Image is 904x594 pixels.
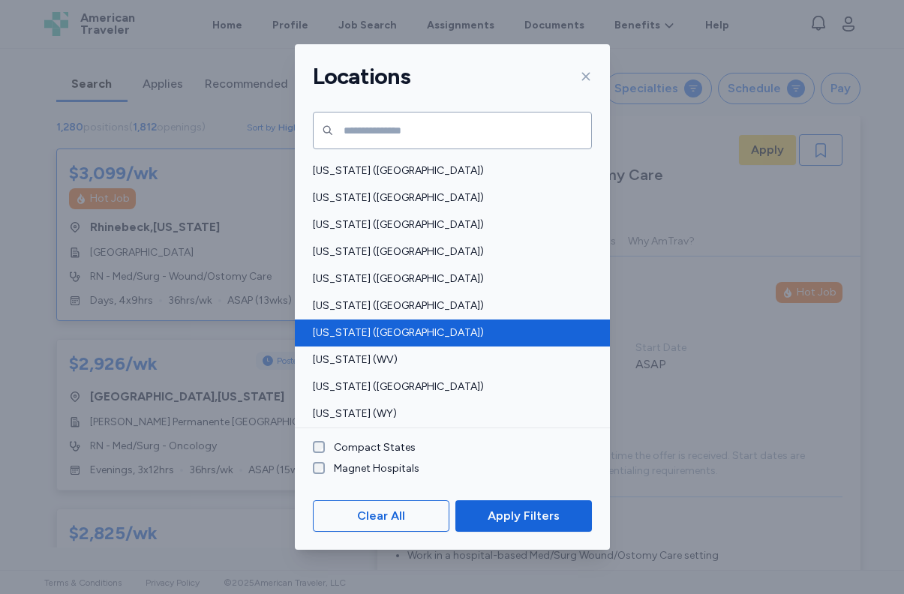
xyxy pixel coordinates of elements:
[455,500,591,532] button: Apply Filters
[313,163,583,178] span: [US_STATE] ([GEOGRAPHIC_DATA])
[313,190,583,205] span: [US_STATE] ([GEOGRAPHIC_DATA])
[357,507,405,525] span: Clear All
[313,325,583,340] span: [US_STATE] ([GEOGRAPHIC_DATA])
[313,244,583,259] span: [US_STATE] ([GEOGRAPHIC_DATA])
[313,406,583,421] span: [US_STATE] (WY)
[313,352,583,367] span: [US_STATE] (WV)
[325,461,419,476] label: Magnet Hospitals
[313,298,583,313] span: [US_STATE] ([GEOGRAPHIC_DATA])
[313,62,410,91] h1: Locations
[488,507,560,525] span: Apply Filters
[313,379,583,394] span: [US_STATE] ([GEOGRAPHIC_DATA])
[313,217,583,232] span: [US_STATE] ([GEOGRAPHIC_DATA])
[325,440,416,455] label: Compact States
[313,271,583,286] span: [US_STATE] ([GEOGRAPHIC_DATA])
[313,500,450,532] button: Clear All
